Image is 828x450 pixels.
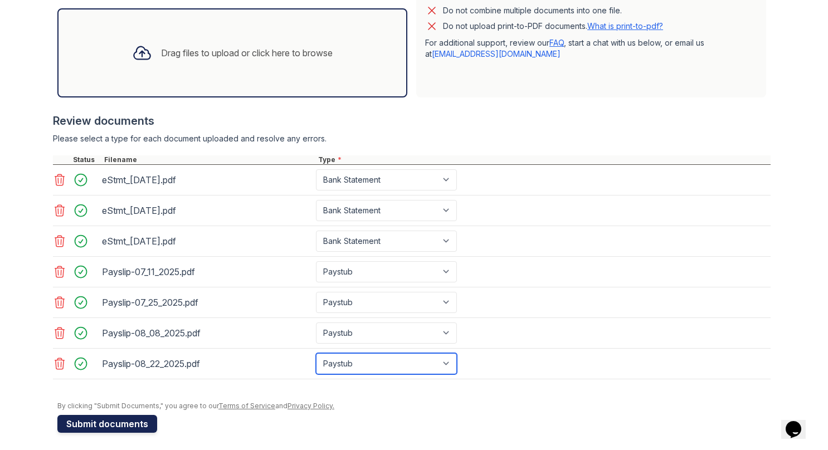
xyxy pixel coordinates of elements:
div: eStmt_[DATE].pdf [102,232,311,250]
div: Status [71,155,102,164]
div: Payslip-07_11_2025.pdf [102,263,311,281]
iframe: chat widget [781,405,817,439]
div: Filename [102,155,316,164]
a: Terms of Service [218,402,275,410]
a: Privacy Policy. [288,402,334,410]
div: Payslip-07_25_2025.pdf [102,294,311,311]
div: Do not combine multiple documents into one file. [443,4,622,17]
p: For additional support, review our , start a chat with us below, or email us at [425,37,757,60]
div: eStmt_[DATE].pdf [102,202,311,219]
div: Payslip-08_08_2025.pdf [102,324,311,342]
div: Please select a type for each document uploaded and resolve any errors. [53,133,771,144]
div: Drag files to upload or click here to browse [161,46,333,60]
div: Payslip-08_22_2025.pdf [102,355,311,373]
p: Do not upload print-to-PDF documents. [443,21,663,32]
a: FAQ [549,38,564,47]
div: Type [316,155,771,164]
button: Submit documents [57,415,157,433]
a: What is print-to-pdf? [587,21,663,31]
a: [EMAIL_ADDRESS][DOMAIN_NAME] [432,49,561,58]
div: By clicking "Submit Documents," you agree to our and [57,402,771,410]
div: eStmt_[DATE].pdf [102,171,311,189]
div: Review documents [53,113,771,129]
